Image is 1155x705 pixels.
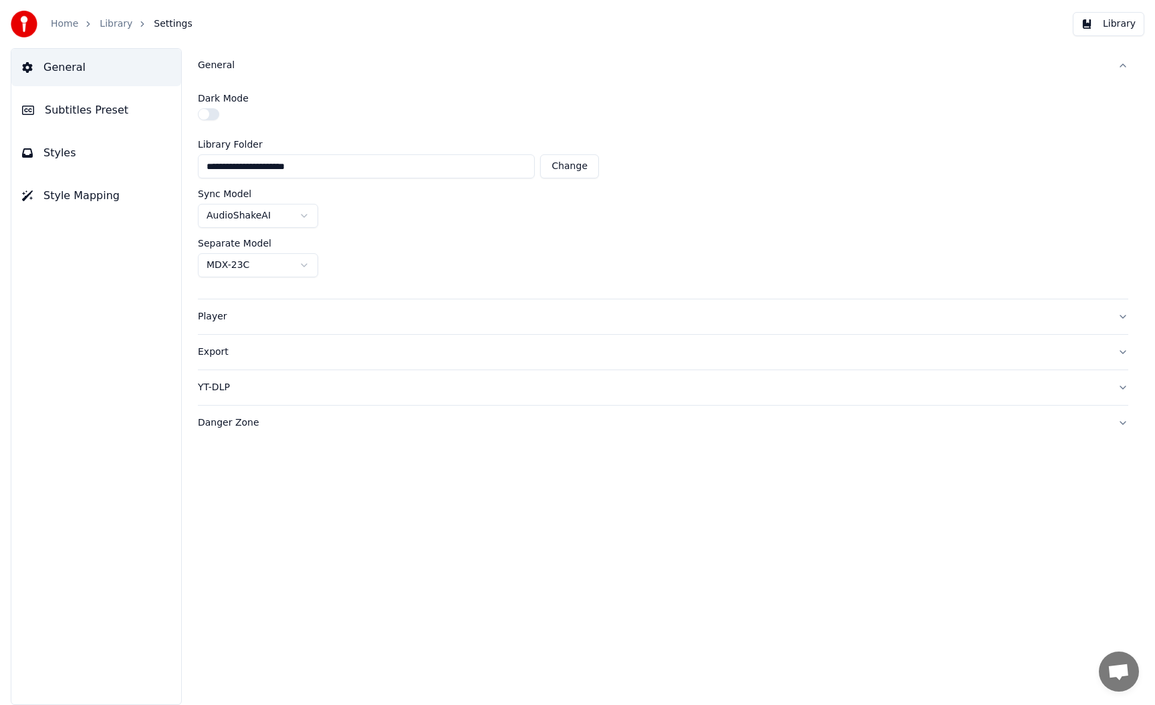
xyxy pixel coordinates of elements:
[198,189,251,198] label: Sync Model
[43,59,86,76] span: General
[198,83,1128,299] div: General
[1073,12,1144,36] button: Library
[198,416,1107,430] div: Danger Zone
[11,11,37,37] img: youka
[198,299,1128,334] button: Player
[198,140,599,149] label: Library Folder
[198,94,249,103] label: Dark Mode
[198,59,1107,72] div: General
[11,92,181,129] button: Subtitles Preset
[198,345,1107,359] div: Export
[43,145,76,161] span: Styles
[198,381,1107,394] div: YT-DLP
[198,48,1128,83] button: General
[198,370,1128,405] button: YT-DLP
[198,310,1107,323] div: Player
[11,49,181,86] button: General
[198,406,1128,440] button: Danger Zone
[51,17,192,31] nav: breadcrumb
[198,239,271,248] label: Separate Model
[45,102,128,118] span: Subtitles Preset
[43,188,120,204] span: Style Mapping
[11,177,181,215] button: Style Mapping
[540,154,599,178] button: Change
[1099,652,1139,692] a: チャットを開く
[11,134,181,172] button: Styles
[51,17,78,31] a: Home
[154,17,192,31] span: Settings
[100,17,132,31] a: Library
[198,335,1128,370] button: Export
